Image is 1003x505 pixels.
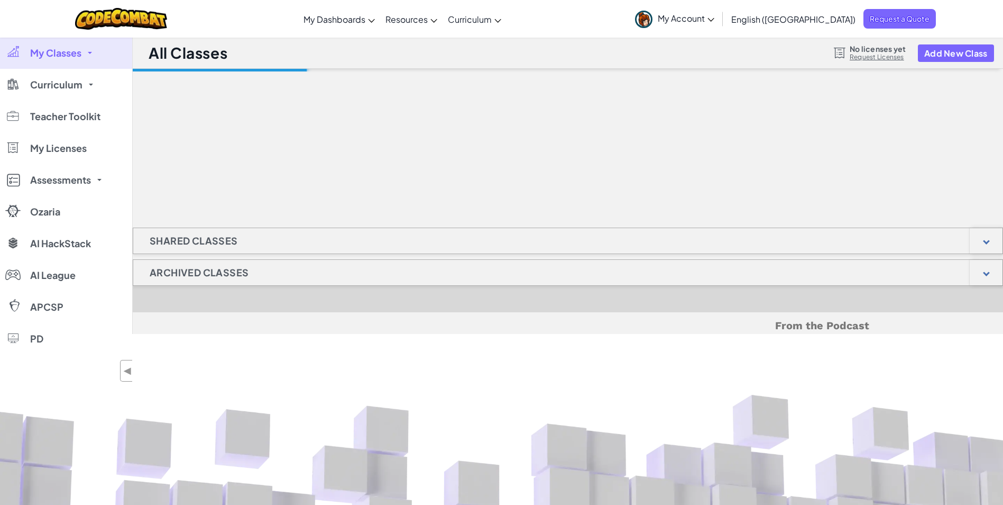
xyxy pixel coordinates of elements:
[298,5,380,33] a: My Dashboards
[635,11,652,28] img: avatar
[385,14,428,25] span: Resources
[918,44,994,62] button: Add New Class
[863,9,936,29] a: Request a Quote
[850,44,906,53] span: No licenses yet
[658,13,714,24] span: My Account
[30,207,60,217] span: Ozaria
[149,43,227,63] h1: All Classes
[850,53,906,61] a: Request Licenses
[30,112,100,121] span: Teacher Toolkit
[731,14,855,25] span: English ([GEOGRAPHIC_DATA])
[30,270,76,280] span: AI League
[133,228,254,254] h1: Shared Classes
[75,8,168,30] img: CodeCombat logo
[133,259,265,286] h1: Archived Classes
[30,175,91,185] span: Assessments
[448,14,492,25] span: Curriculum
[30,239,91,248] span: AI HackStack
[630,2,720,35] a: My Account
[380,5,443,33] a: Resources
[123,363,132,378] span: ◀
[726,5,861,33] a: English ([GEOGRAPHIC_DATA])
[30,48,81,58] span: My Classes
[303,14,365,25] span: My Dashboards
[266,318,869,334] h5: From the Podcast
[443,5,507,33] a: Curriculum
[30,80,82,89] span: Curriculum
[30,143,87,153] span: My Licenses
